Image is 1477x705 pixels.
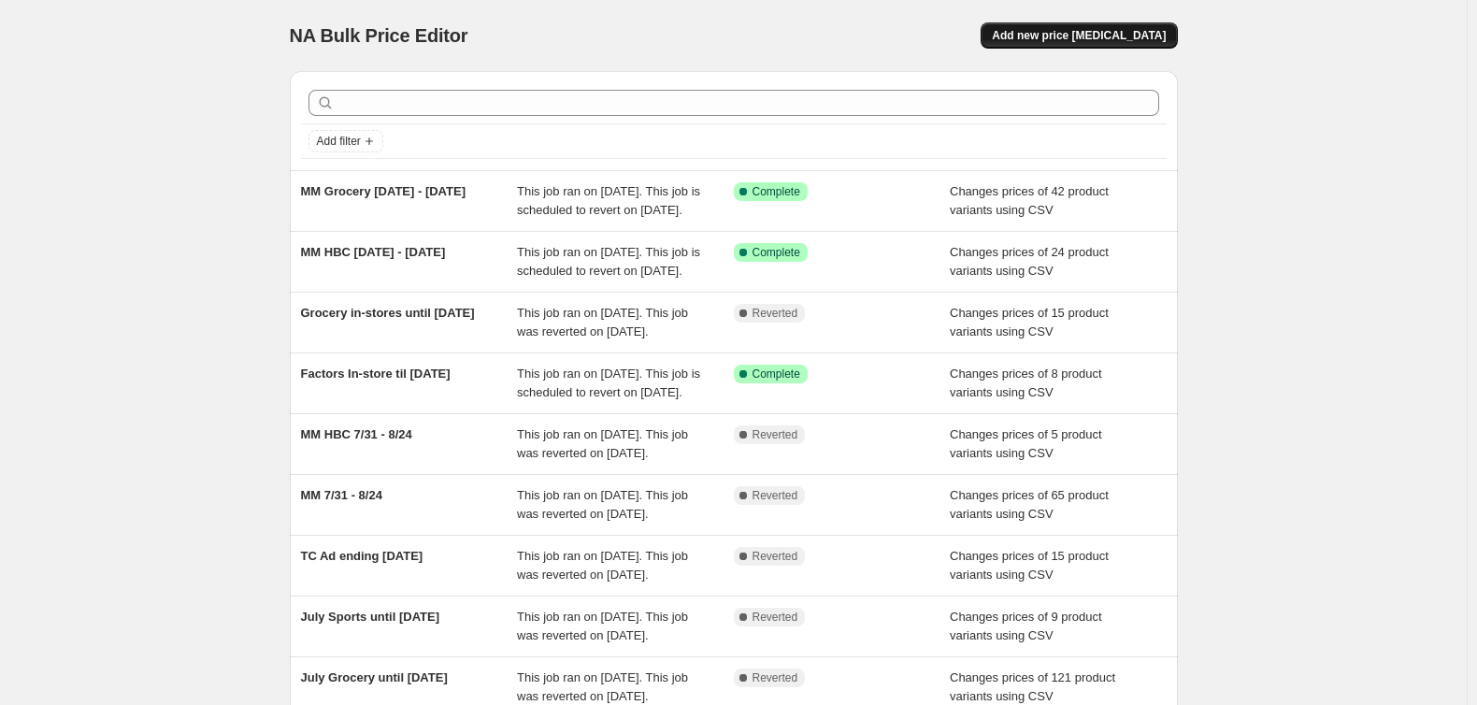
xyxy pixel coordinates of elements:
[950,306,1109,338] span: Changes prices of 15 product variants using CSV
[517,549,688,582] span: This job ran on [DATE]. This job was reverted on [DATE].
[753,245,800,260] span: Complete
[950,488,1109,521] span: Changes prices of 65 product variants using CSV
[950,367,1102,399] span: Changes prices of 8 product variants using CSV
[301,549,423,563] span: TC Ad ending [DATE]
[301,610,440,624] span: July Sports until [DATE]
[753,488,798,503] span: Reverted
[753,610,798,625] span: Reverted
[753,670,798,685] span: Reverted
[517,427,688,460] span: This job ran on [DATE]. This job was reverted on [DATE].
[517,670,688,703] span: This job ran on [DATE]. This job was reverted on [DATE].
[992,28,1166,43] span: Add new price [MEDICAL_DATA]
[517,306,688,338] span: This job ran on [DATE]. This job was reverted on [DATE].
[290,25,468,46] span: NA Bulk Price Editor
[753,549,798,564] span: Reverted
[981,22,1177,49] button: Add new price [MEDICAL_DATA]
[301,245,446,259] span: MM HBC [DATE] - [DATE]
[317,134,361,149] span: Add filter
[950,245,1109,278] span: Changes prices of 24 product variants using CSV
[950,610,1102,642] span: Changes prices of 9 product variants using CSV
[950,549,1109,582] span: Changes prices of 15 product variants using CSV
[301,427,412,441] span: MM HBC 7/31 - 8/24
[301,184,466,198] span: MM Grocery [DATE] - [DATE]
[301,670,448,684] span: July Grocery until [DATE]
[753,427,798,442] span: Reverted
[950,670,1115,703] span: Changes prices of 121 product variants using CSV
[301,488,382,502] span: MM 7/31 - 8/24
[517,184,700,217] span: This job ran on [DATE]. This job is scheduled to revert on [DATE].
[517,488,688,521] span: This job ran on [DATE]. This job was reverted on [DATE].
[301,367,451,381] span: Factors In-store til [DATE]
[517,610,688,642] span: This job ran on [DATE]. This job was reverted on [DATE].
[517,367,700,399] span: This job ran on [DATE]. This job is scheduled to revert on [DATE].
[753,306,798,321] span: Reverted
[301,306,475,320] span: Grocery in-stores until [DATE]
[950,184,1109,217] span: Changes prices of 42 product variants using CSV
[308,130,383,152] button: Add filter
[753,184,800,199] span: Complete
[517,245,700,278] span: This job ran on [DATE]. This job is scheduled to revert on [DATE].
[950,427,1102,460] span: Changes prices of 5 product variants using CSV
[753,367,800,381] span: Complete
